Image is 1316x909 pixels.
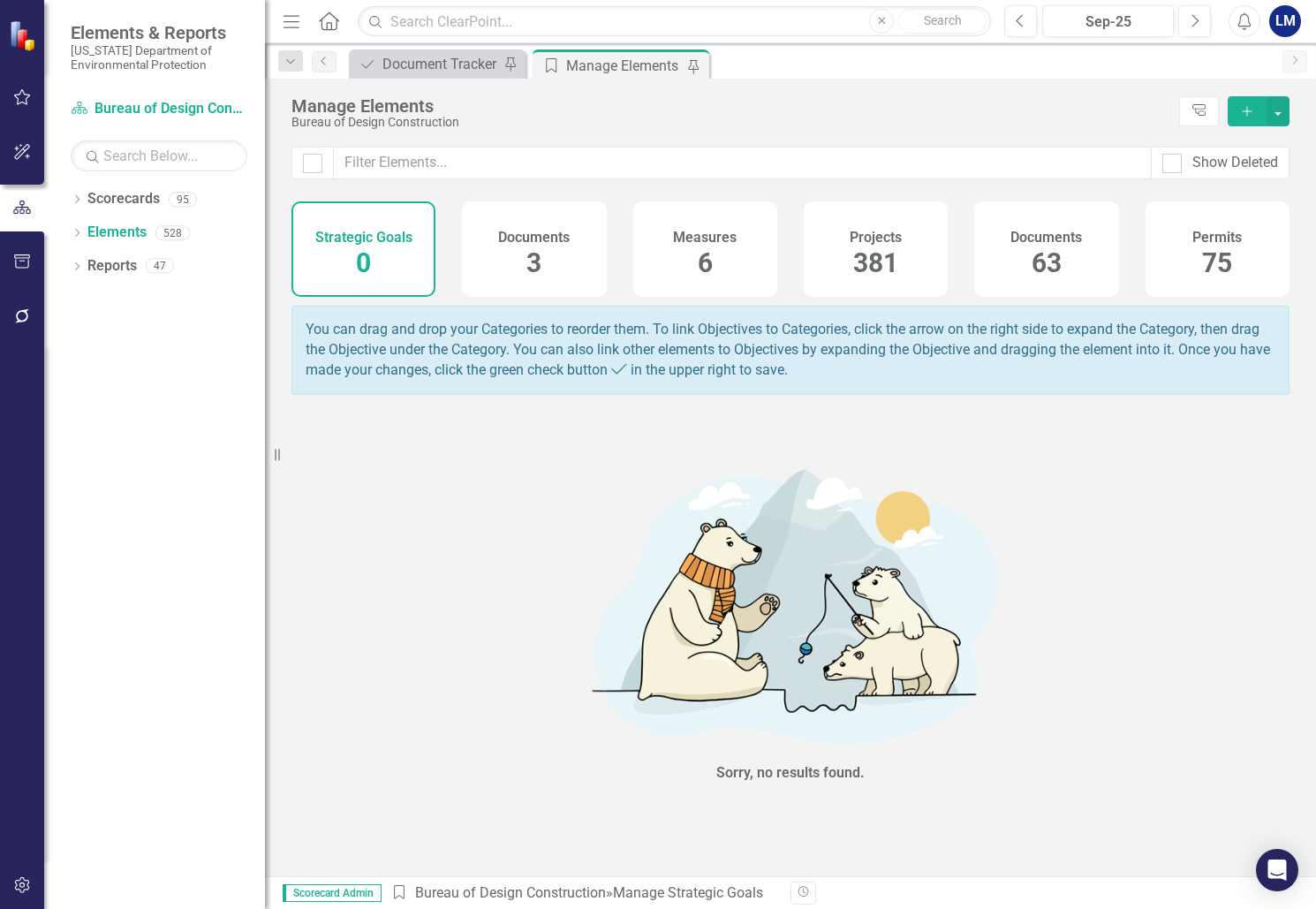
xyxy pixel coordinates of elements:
[146,259,174,274] div: 47
[1042,5,1174,37] button: Sep-25
[390,883,777,904] div: » Manage Strategic Goals
[853,247,898,278] span: 381
[283,884,382,902] span: Scorecard Admin
[333,147,1152,179] input: Filter Elements...
[71,99,247,119] a: Bureau of Design Construction
[71,22,247,43] span: Elements & Reports
[1032,247,1062,278] span: 63
[850,230,902,246] h4: Projects
[315,230,412,246] h4: Strategic Goals
[169,192,197,207] div: 95
[358,6,991,37] input: Search ClearPoint...
[698,247,713,278] span: 6
[87,189,160,209] a: Scorecards
[155,225,190,240] div: 528
[924,13,962,27] span: Search
[498,230,570,246] h4: Documents
[566,55,683,77] div: Manage Elements
[1192,153,1278,173] div: Show Deleted
[382,53,499,75] div: Document Tracker
[898,9,987,34] button: Search
[716,763,865,784] div: Sorry, no results found.
[291,96,1170,116] div: Manage Elements
[353,53,499,75] a: Document Tracker
[415,884,606,901] a: Bureau of Design Construction
[291,116,1170,129] div: Bureau of Design Construction
[356,247,371,278] span: 0
[291,306,1290,395] div: You can drag and drop your Categories to reorder them. To link Objectives to Categories, click th...
[673,230,737,246] h4: Measures
[71,140,247,171] input: Search Below...
[1010,230,1082,246] h4: Documents
[1256,849,1298,891] div: Open Intercom Messenger
[9,20,40,51] img: ClearPoint Strategy
[87,223,147,243] a: Elements
[1269,5,1301,37] button: LM
[526,448,1055,759] img: No results found
[1202,247,1232,278] span: 75
[1192,230,1242,246] h4: Permits
[87,256,137,276] a: Reports
[71,43,247,72] small: [US_STATE] Department of Environmental Protection
[526,247,541,278] span: 3
[1048,11,1168,33] div: Sep-25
